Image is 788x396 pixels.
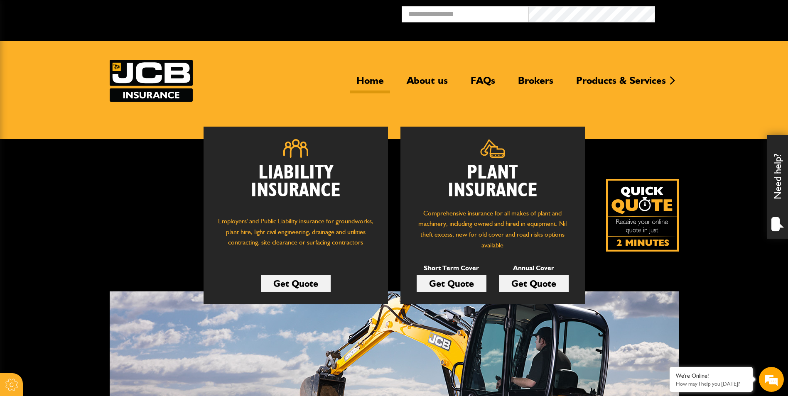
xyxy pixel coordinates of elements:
a: Products & Services [570,74,672,93]
a: JCB Insurance Services [110,60,193,102]
img: JCB Insurance Services logo [110,60,193,102]
div: Need help? [767,135,788,239]
img: Quick Quote [606,179,679,252]
a: Get your insurance quote isn just 2-minutes [606,179,679,252]
a: Get Quote [499,275,569,292]
a: Get Quote [261,275,331,292]
button: Broker Login [655,6,782,19]
h2: Plant Insurance [413,164,572,200]
a: About us [400,74,454,93]
p: Employers' and Public Liability insurance for groundworks, plant hire, light civil engineering, d... [216,216,376,256]
p: Annual Cover [499,263,569,274]
h2: Liability Insurance [216,164,376,208]
a: Get Quote [417,275,486,292]
div: We're Online! [676,372,746,379]
a: Home [350,74,390,93]
a: FAQs [464,74,501,93]
p: Short Term Cover [417,263,486,274]
p: Comprehensive insurance for all makes of plant and machinery, including owned and hired in equipm... [413,208,572,250]
p: How may I help you today? [676,381,746,387]
a: Brokers [512,74,560,93]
